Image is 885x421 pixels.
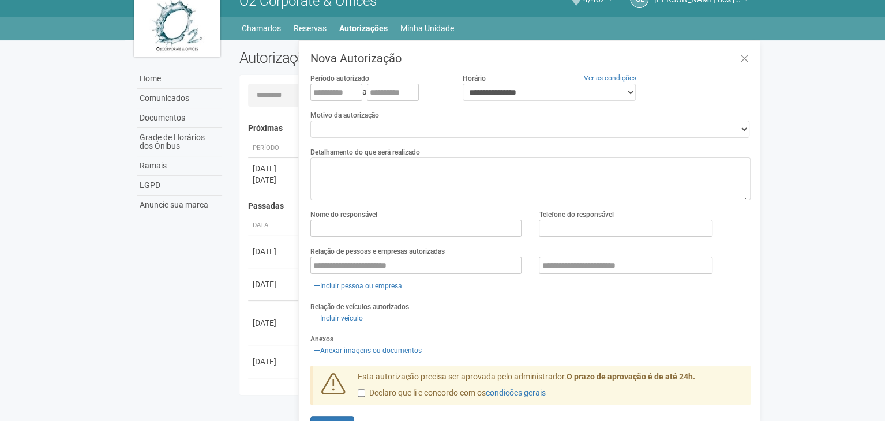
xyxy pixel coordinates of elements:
[310,147,420,157] label: Detalhamento do que será realizado
[253,246,295,257] div: [DATE]
[339,20,388,36] a: Autorizações
[358,389,365,397] input: Declaro que li e concordo com oscondições gerais
[294,20,327,36] a: Reservas
[248,202,742,210] h4: Passadas
[248,139,300,158] th: Período
[137,176,222,196] a: LGPD
[137,69,222,89] a: Home
[253,279,295,290] div: [DATE]
[349,371,751,405] div: Esta autorização precisa ser aprovada pelo administrador.
[253,356,295,367] div: [DATE]
[310,312,366,325] a: Incluir veículo
[137,196,222,215] a: Anuncie sua marca
[253,163,295,174] div: [DATE]
[310,344,425,357] a: Anexar imagens ou documentos
[310,334,333,344] label: Anexos
[248,216,300,235] th: Data
[539,209,613,220] label: Telefone do responsável
[358,388,546,399] label: Declaro que li e concordo com os
[400,20,454,36] a: Minha Unidade
[310,280,406,292] a: Incluir pessoa ou empresa
[584,74,636,82] a: Ver as condições
[310,84,445,101] div: a
[310,302,409,312] label: Relação de veículos autorizados
[486,388,546,397] a: condições gerais
[253,174,295,186] div: [DATE]
[310,246,445,257] label: Relação de pessoas e empresas autorizadas
[310,52,751,64] h3: Nova Autorização
[310,110,379,121] label: Motivo da autorização
[310,209,377,220] label: Nome do responsável
[239,49,486,66] h2: Autorizações
[137,108,222,128] a: Documentos
[248,124,742,133] h4: Próximas
[310,73,369,84] label: Período autorizado
[567,372,695,381] strong: O prazo de aprovação é de até 24h.
[242,20,281,36] a: Chamados
[137,156,222,176] a: Ramais
[137,128,222,156] a: Grade de Horários dos Ônibus
[253,317,295,329] div: [DATE]
[463,73,486,84] label: Horário
[137,89,222,108] a: Comunicados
